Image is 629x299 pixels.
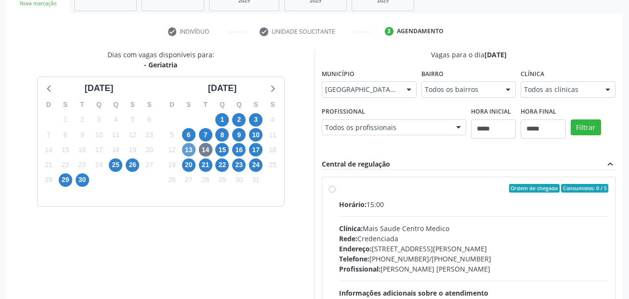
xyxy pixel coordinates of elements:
[249,113,262,127] span: sexta-feira, 3 de outubro de 2025
[325,123,446,132] span: Todos os profissionais
[249,173,262,187] span: sexta-feira, 31 de outubro de 2025
[107,97,124,112] div: Q
[182,158,196,172] span: segunda-feira, 20 de outubro de 2025
[231,97,248,112] div: Q
[322,66,354,81] label: Município
[109,113,122,127] span: quinta-feira, 4 de setembro de 2025
[126,158,139,172] span: sexta-feira, 26 de setembro de 2025
[124,97,141,112] div: S
[91,97,107,112] div: Q
[180,97,197,112] div: S
[485,50,507,59] span: [DATE]
[339,254,608,264] div: [PHONE_NUMBER]/[PHONE_NUMBER]
[81,82,118,95] div: [DATE]
[199,158,212,172] span: terça-feira, 21 de outubro de 2025
[339,288,488,298] span: Informações adicionais sobre o atendimento
[215,173,229,187] span: quarta-feira, 29 de outubro de 2025
[232,113,246,127] span: quinta-feira, 2 de outubro de 2025
[561,184,608,193] span: Consumidos: 0 / 5
[215,113,229,127] span: quarta-feira, 1 de outubro de 2025
[59,113,72,127] span: segunda-feira, 1 de setembro de 2025
[339,199,608,209] div: 15:00
[59,143,72,156] span: segunda-feira, 15 de setembro de 2025
[42,143,55,156] span: domingo, 14 de setembro de 2025
[42,173,55,187] span: domingo, 28 de setembro de 2025
[107,50,214,70] div: Dias com vagas disponíveis para:
[339,224,363,233] span: Clínica:
[42,158,55,172] span: domingo, 21 de setembro de 2025
[76,173,89,187] span: terça-feira, 30 de setembro de 2025
[215,143,229,156] span: quarta-feira, 15 de outubro de 2025
[339,234,608,244] div: Credenciada
[199,173,212,187] span: terça-feira, 28 de outubro de 2025
[425,85,497,94] span: Todos os bairros
[76,143,89,156] span: terça-feira, 16 de setembro de 2025
[339,244,608,254] div: [STREET_ADDRESS][PERSON_NAME]
[59,173,72,187] span: segunda-feira, 29 de setembro de 2025
[397,27,444,36] div: Agendamento
[74,97,91,112] div: T
[249,158,262,172] span: sexta-feira, 24 de outubro de 2025
[126,143,139,156] span: sexta-feira, 19 de setembro de 2025
[92,113,105,127] span: quarta-feira, 3 de setembro de 2025
[165,173,179,187] span: domingo, 26 de outubro de 2025
[42,128,55,142] span: domingo, 7 de setembro de 2025
[339,223,608,234] div: Mais Saude Centro Medico
[524,85,596,94] span: Todos as clínicas
[92,158,105,172] span: quarta-feira, 24 de setembro de 2025
[143,128,156,142] span: sábado, 13 de setembro de 2025
[215,158,229,172] span: quarta-feira, 22 de outubro de 2025
[322,104,365,119] label: Profissional
[57,97,74,112] div: S
[232,158,246,172] span: quinta-feira, 23 de outubro de 2025
[509,184,560,193] span: Ordem de chegada
[605,159,616,169] i: expand_less
[215,128,229,142] span: quarta-feira, 8 de outubro de 2025
[199,128,212,142] span: terça-feira, 7 de outubro de 2025
[109,143,122,156] span: quinta-feira, 18 de setembro de 2025
[249,128,262,142] span: sexta-feira, 10 de outubro de 2025
[92,128,105,142] span: quarta-feira, 10 de setembro de 2025
[266,113,279,127] span: sábado, 4 de outubro de 2025
[182,143,196,156] span: segunda-feira, 13 de outubro de 2025
[76,113,89,127] span: terça-feira, 2 de setembro de 2025
[339,264,608,274] div: [PERSON_NAME] [PERSON_NAME]
[264,97,281,112] div: S
[266,143,279,156] span: sábado, 18 de outubro de 2025
[322,159,390,169] div: Central de regulação
[59,158,72,172] span: segunda-feira, 22 de setembro de 2025
[471,104,511,119] label: Hora inicial
[141,97,158,112] div: S
[339,200,367,209] span: Horário:
[248,97,264,112] div: S
[339,254,369,263] span: Telefone:
[339,234,357,243] span: Rede:
[266,128,279,142] span: sábado, 11 de outubro de 2025
[165,143,179,156] span: domingo, 12 de outubro de 2025
[164,97,181,112] div: D
[165,158,179,172] span: domingo, 19 de outubro de 2025
[126,113,139,127] span: sexta-feira, 5 de setembro de 2025
[143,113,156,127] span: sábado, 6 de setembro de 2025
[325,85,397,94] span: [GEOGRAPHIC_DATA] - PE
[232,173,246,187] span: quinta-feira, 30 de outubro de 2025
[40,97,57,112] div: D
[197,97,214,112] div: T
[204,82,241,95] div: [DATE]
[126,128,139,142] span: sexta-feira, 12 de setembro de 2025
[521,104,556,119] label: Hora final
[107,60,214,70] div: - Geriatria
[109,158,122,172] span: quinta-feira, 25 de setembro de 2025
[143,158,156,172] span: sábado, 27 de setembro de 2025
[182,128,196,142] span: segunda-feira, 6 de outubro de 2025
[521,66,544,81] label: Clínica
[76,158,89,172] span: terça-feira, 23 de setembro de 2025
[232,143,246,156] span: quinta-feira, 16 de outubro de 2025
[199,143,212,156] span: terça-feira, 14 de outubro de 2025
[109,128,122,142] span: quinta-feira, 11 de setembro de 2025
[92,143,105,156] span: quarta-feira, 17 de setembro de 2025
[339,244,372,253] span: Endereço:
[339,264,380,273] span: Profissional:
[76,128,89,142] span: terça-feira, 9 de setembro de 2025
[571,119,601,136] button: Filtrar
